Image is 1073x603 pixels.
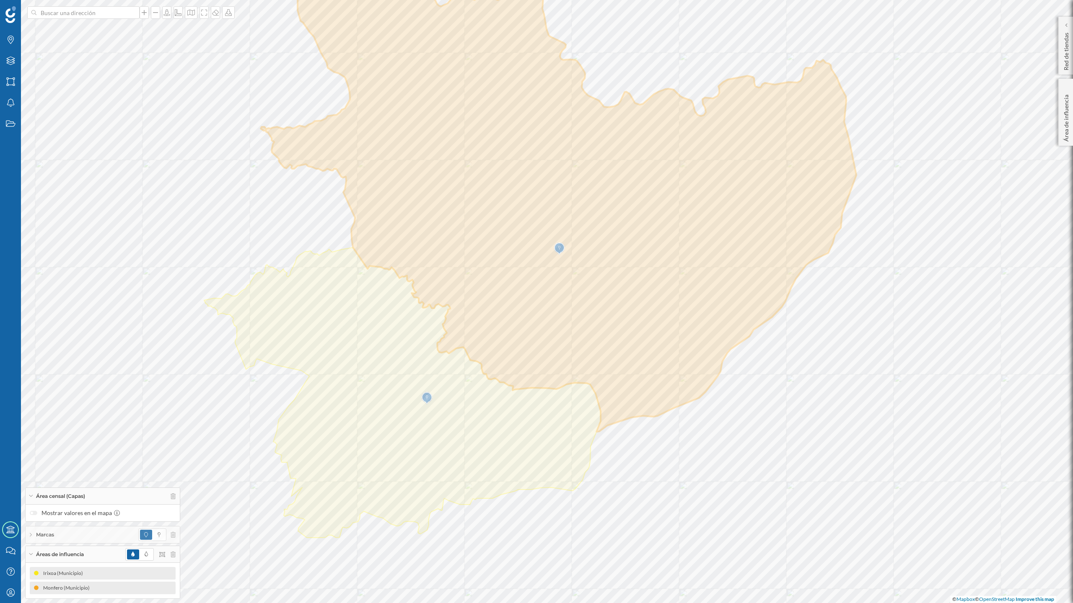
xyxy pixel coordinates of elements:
div: Monfero (Municipio) [43,584,94,592]
a: Mapbox [956,596,975,602]
p: Red de tiendas [1062,29,1070,70]
div: © © [950,596,1056,603]
p: Área de influencia [1062,91,1070,142]
span: Soporte [17,6,47,13]
span: Áreas de influencia [36,551,84,558]
div: Irixoa (Municipio) [43,569,87,577]
span: Área censal (Capas) [36,492,85,500]
label: Mostrar valores en el mapa [30,509,176,517]
span: Marcas [36,531,54,539]
a: OpenStreetMap [979,596,1015,602]
img: Geoblink Logo [5,6,16,23]
a: Improve this map [1016,596,1054,602]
